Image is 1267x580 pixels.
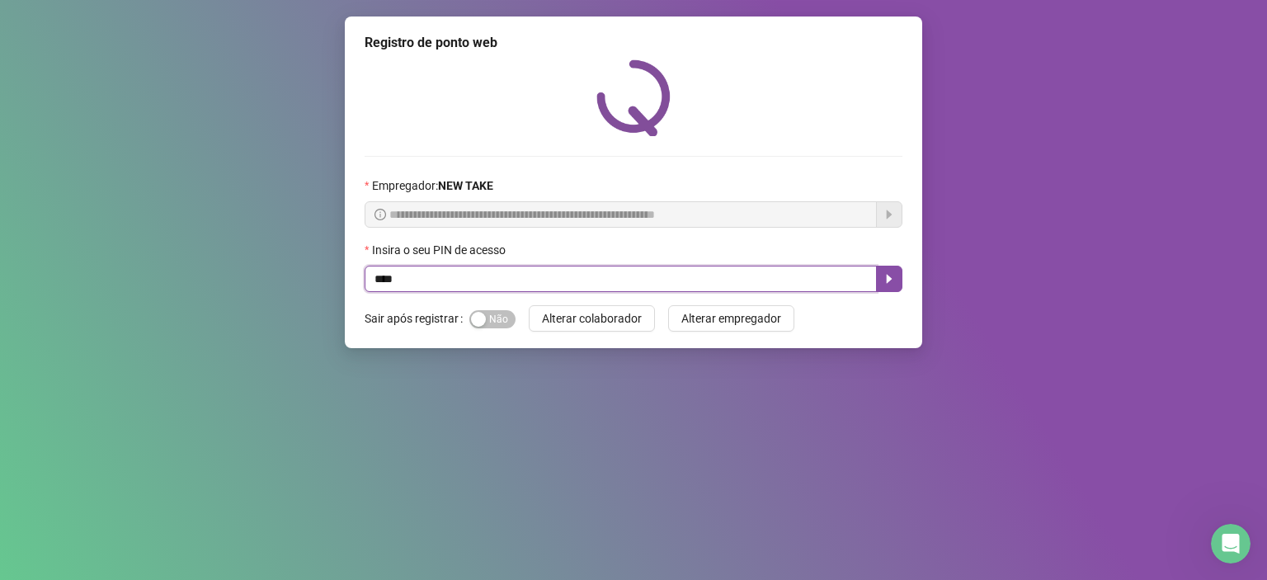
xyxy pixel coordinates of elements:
[883,272,896,285] span: caret-right
[529,305,655,332] button: Alterar colaborador
[1211,524,1251,563] iframe: Intercom live chat
[365,33,902,53] div: Registro de ponto web
[542,309,642,328] span: Alterar colaborador
[365,305,469,332] label: Sair após registrar
[365,241,516,259] label: Insira o seu PIN de acesso
[438,179,493,192] strong: NEW TAKE
[374,209,386,220] span: info-circle
[668,305,794,332] button: Alterar empregador
[596,59,671,136] img: QRPoint
[681,309,781,328] span: Alterar empregador
[372,177,493,195] span: Empregador :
